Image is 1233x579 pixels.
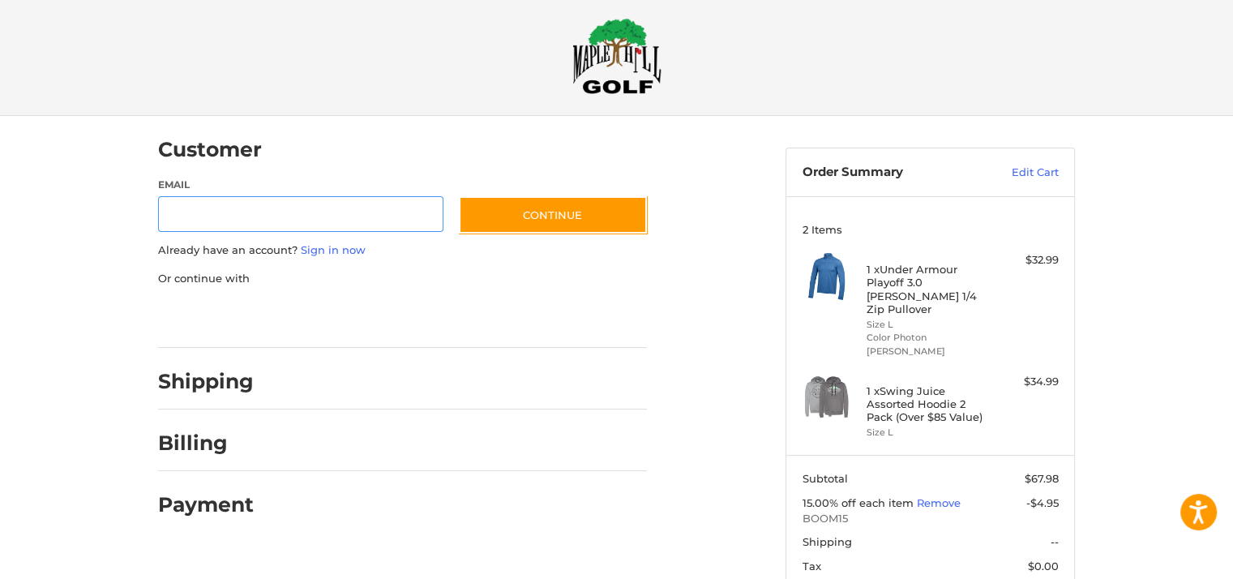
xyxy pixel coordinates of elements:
[917,496,961,509] a: Remove
[803,535,852,548] span: Shipping
[867,384,991,424] h4: 1 x Swing Juice Assorted Hoodie 2 Pack (Over $85 Value)
[153,302,275,332] iframe: PayPal-paypal
[158,271,647,287] p: Or continue with
[803,511,1059,527] span: BOOM15
[158,137,262,162] h2: Customer
[158,369,254,394] h2: Shipping
[158,492,254,517] h2: Payment
[867,318,991,332] li: Size L
[867,263,991,315] h4: 1 x Under Armour Playoff 3.0 [PERSON_NAME] 1/4 Zip Pullover
[301,243,366,256] a: Sign in now
[995,252,1059,268] div: $32.99
[803,223,1059,236] h3: 2 Items
[803,472,848,485] span: Subtotal
[1051,535,1059,548] span: --
[158,242,647,259] p: Already have an account?
[290,302,412,332] iframe: PayPal-paylater
[158,431,253,456] h2: Billing
[995,374,1059,390] div: $34.99
[803,165,977,181] h3: Order Summary
[572,18,661,94] img: Maple Hill Golf
[1026,496,1059,509] span: -$4.95
[867,331,991,358] li: Color Photon [PERSON_NAME]
[428,302,550,332] iframe: PayPal-venmo
[803,496,917,509] span: 15.00% off each item
[867,426,991,440] li: Size L
[977,165,1059,181] a: Edit Cart
[158,178,443,192] label: Email
[459,196,647,234] button: Continue
[1028,560,1059,573] span: $0.00
[1025,472,1059,485] span: $67.98
[1099,535,1233,579] iframe: Google Customer Reviews
[803,560,821,573] span: Tax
